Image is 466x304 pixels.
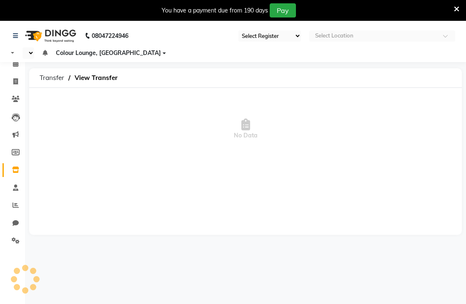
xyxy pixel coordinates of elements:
[92,24,128,47] b: 08047224946
[35,70,68,85] span: Transfer
[21,24,78,47] img: logo
[29,88,462,171] span: No Data
[270,3,296,17] button: Pay
[162,6,268,15] div: You have a payment due from 190 days
[56,49,161,57] span: Colour Lounge, [GEOGRAPHIC_DATA]
[70,70,122,85] span: View Transfer
[315,32,353,40] div: Select Location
